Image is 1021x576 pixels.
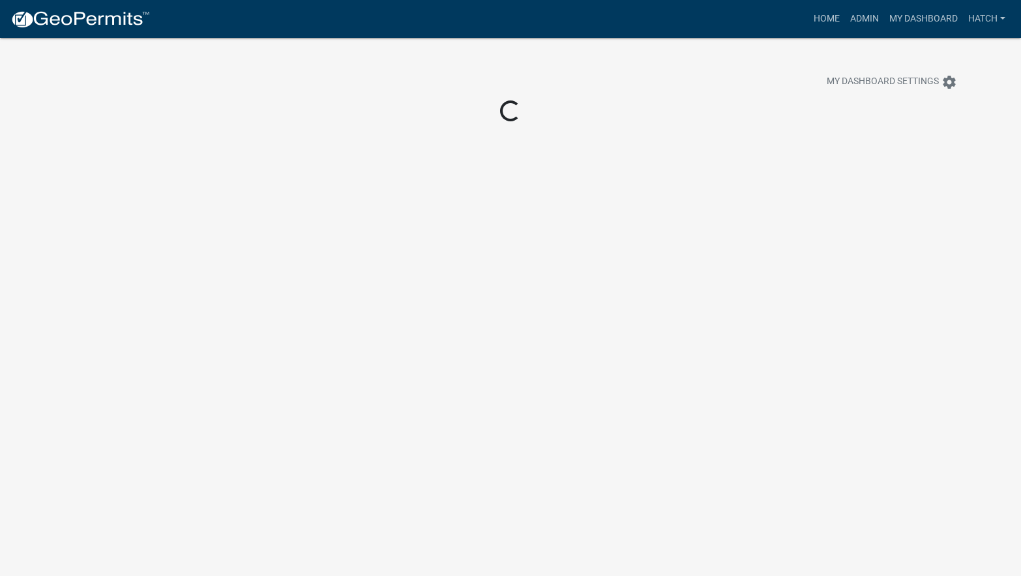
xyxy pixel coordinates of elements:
span: My Dashboard Settings [827,74,939,90]
a: Hatch [963,7,1011,31]
a: Home [808,7,845,31]
i: settings [941,74,957,90]
a: My Dashboard [884,7,963,31]
a: Admin [845,7,884,31]
button: My Dashboard Settingssettings [816,69,968,95]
